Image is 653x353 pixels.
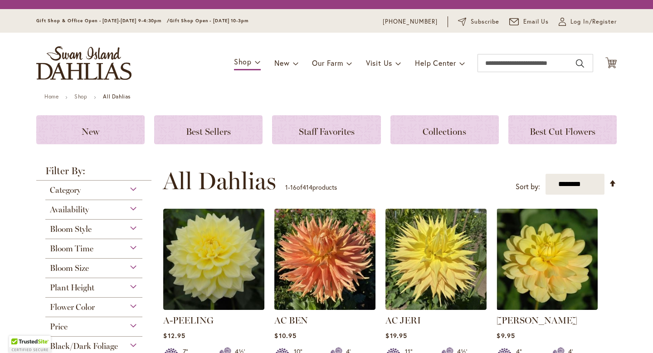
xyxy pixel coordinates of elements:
a: Home [44,93,58,100]
strong: All Dahlias [103,93,131,100]
span: $12.95 [163,331,185,340]
a: Best Sellers [154,115,263,144]
span: Help Center [415,58,456,68]
a: AC Jeri [385,303,487,312]
a: A-Peeling [163,303,264,312]
a: [PHONE_NUMBER] [383,17,438,26]
span: Bloom Time [50,244,93,254]
span: Email Us [523,17,549,26]
a: Best Cut Flowers [508,115,617,144]
a: AC JERI [385,315,421,326]
span: Best Cut Flowers [530,126,595,137]
span: Collections [423,126,466,137]
strong: Filter By: [36,166,151,181]
span: Plant Height [50,283,94,293]
span: $19.95 [385,331,407,340]
span: Flower Color [50,302,95,312]
a: [PERSON_NAME] [497,315,577,326]
span: Staff Favorites [299,126,355,137]
a: AC BEN [274,303,375,312]
a: store logo [36,46,132,80]
span: Gift Shop & Office Open - [DATE]-[DATE] 9-4:30pm / [36,18,170,24]
span: Availability [50,205,89,215]
a: Log In/Register [559,17,617,26]
span: Black/Dark Foliage [50,341,118,351]
a: Collections [390,115,499,144]
img: AHOY MATEY [497,209,598,310]
a: Staff Favorites [272,115,380,144]
a: Email Us [509,17,549,26]
span: All Dahlias [163,167,276,195]
a: Subscribe [458,17,499,26]
p: - of products [285,180,337,195]
span: Category [50,185,81,195]
img: A-Peeling [163,209,264,310]
span: Log In/Register [570,17,617,26]
span: Bloom Size [50,263,89,273]
span: Visit Us [366,58,392,68]
span: Gift Shop Open - [DATE] 10-3pm [170,18,249,24]
span: New [274,58,289,68]
span: 414 [302,183,312,191]
a: A-PEELING [163,315,214,326]
span: $10.95 [274,331,296,340]
span: Shop [234,57,252,66]
label: Sort by: [516,178,540,195]
a: AC BEN [274,315,308,326]
img: AC Jeri [385,209,487,310]
span: Bloom Style [50,224,92,234]
a: New [36,115,145,144]
span: Subscribe [471,17,499,26]
span: $9.95 [497,331,515,340]
a: Shop [74,93,87,100]
a: AHOY MATEY [497,303,598,312]
span: New [82,126,99,137]
span: 1 [285,183,288,191]
span: Price [50,322,68,332]
img: AC BEN [274,209,375,310]
span: Our Farm [312,58,343,68]
span: 16 [290,183,297,191]
button: Search [576,56,584,71]
div: TrustedSite Certified [9,336,51,353]
span: Best Sellers [186,126,231,137]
